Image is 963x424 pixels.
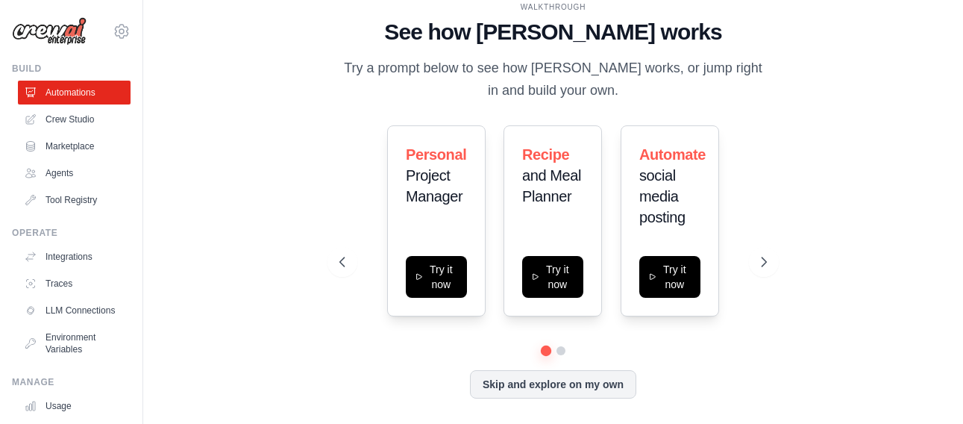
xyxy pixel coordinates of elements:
span: Project Manager [406,167,462,205]
button: Try it now [522,256,583,298]
a: Integrations [18,245,131,269]
div: Manage [12,376,131,388]
span: Recipe [522,146,569,163]
p: Try a prompt below to see how [PERSON_NAME] works, or jump right in and build your own. [339,57,767,102]
div: Build [12,63,131,75]
div: Operate [12,227,131,239]
a: Marketplace [18,134,131,158]
span: Personal [406,146,466,163]
span: and Meal Planner [522,167,581,205]
a: Automations [18,81,131,105]
button: Try it now [406,256,467,298]
a: Agents [18,161,131,185]
span: Automate [639,146,706,163]
a: LLM Connections [18,299,131,322]
a: Crew Studio [18,107,131,131]
a: Usage [18,394,131,418]
h1: See how [PERSON_NAME] works [339,19,767,46]
a: Environment Variables [18,325,131,361]
img: Logo [12,17,87,46]
div: WALKTHROUGH [339,1,767,13]
a: Traces [18,272,131,296]
button: Skip and explore on my own [470,370,636,399]
a: Tool Registry [18,188,131,212]
span: social media posting [639,167,686,225]
button: Try it now [639,256,700,298]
